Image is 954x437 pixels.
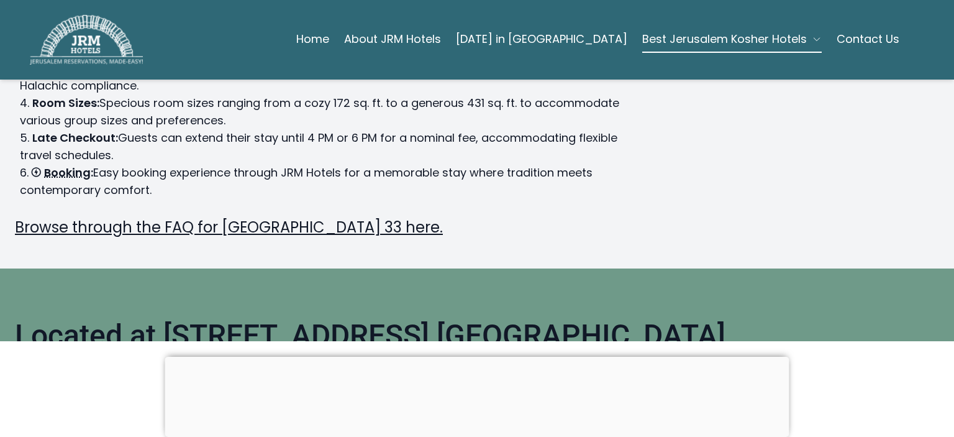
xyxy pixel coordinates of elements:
[15,318,725,353] h1: Located at [STREET_ADDRESS] [GEOGRAPHIC_DATA]
[642,30,807,48] span: Best Jerusalem Kosher Hotels
[344,27,441,52] a: About JRM Hotels
[32,95,99,111] strong: Room Sizes:
[837,27,899,52] a: Contact Us
[20,164,651,199] li: Easy booking experience through JRM Hotels for a memorable stay where tradition meets contemporar...
[44,165,91,180] span: Booking
[20,94,651,129] li: Specious room sizes ranging from a cozy 172 sq. ft. to a generous 431 sq. ft. to accommodate vari...
[642,27,822,52] button: Best Jerusalem Kosher Hotels
[30,15,143,65] img: JRM Hotels
[15,217,443,237] a: Browse through the FAQ for [GEOGRAPHIC_DATA] 33 here.
[32,130,118,145] strong: Late Checkout:
[32,165,91,180] a: Booking
[32,165,93,180] strong: :
[20,129,651,164] li: Guests can extend their stay until 4 PM or 6 PM for a nominal fee, accommodating flexible travel ...
[456,27,627,52] a: [DATE] in [GEOGRAPHIC_DATA]
[296,27,329,52] a: Home
[165,357,789,434] iframe: Advertisement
